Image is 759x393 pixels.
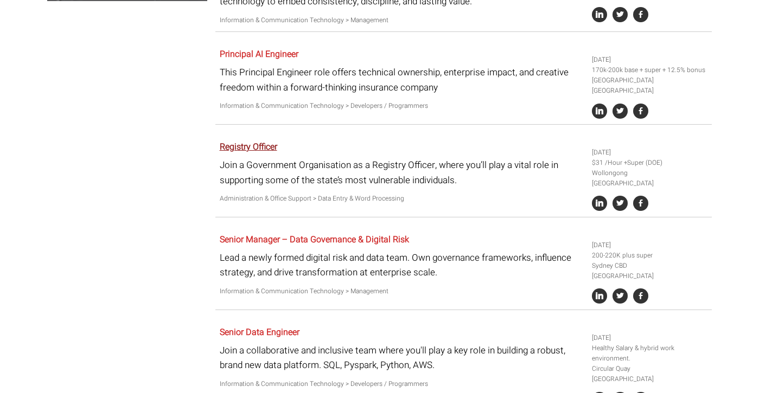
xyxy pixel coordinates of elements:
[592,147,708,158] li: [DATE]
[220,158,584,187] p: Join a Government Organisation as a Registry Officer, where you’ll play a vital role in supportin...
[220,48,298,61] a: Principal AI Engineer
[592,168,708,189] li: Wollongong [GEOGRAPHIC_DATA]
[220,194,584,204] p: Administration & Office Support > Data Entry & Word Processing
[592,240,708,250] li: [DATE]
[592,75,708,96] li: [GEOGRAPHIC_DATA] [GEOGRAPHIC_DATA]
[592,364,708,384] li: Circular Quay [GEOGRAPHIC_DATA]
[220,233,409,246] a: Senior Manager – Data Governance & Digital Risk
[220,286,584,297] p: Information & Communication Technology > Management
[592,343,708,364] li: Healthy Salary & hybrid work environment.
[220,379,584,389] p: Information & Communication Technology > Developers / Programmers
[220,15,584,25] p: Information & Communication Technology > Management
[220,326,299,339] a: Senior Data Engineer
[592,250,708,261] li: 200-220K plus super
[220,101,584,111] p: Information & Communication Technology > Developers / Programmers
[592,158,708,168] li: $31 /Hour +Super (DOE)
[592,65,708,75] li: 170k-200k base + super + 12.5% bonus
[220,250,584,280] p: Lead a newly formed digital risk and data team. Own governance frameworks, influence strategy, an...
[592,261,708,281] li: Sydney CBD [GEOGRAPHIC_DATA]
[220,65,584,94] p: This Principal Engineer role offers technical ownership, enterprise impact, and creative freedom ...
[220,343,584,372] p: Join a collaborative and inclusive team where you'll play a key role in building a robust, brand ...
[592,333,708,343] li: [DATE]
[592,55,708,65] li: [DATE]
[220,140,277,153] a: Registry Officer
